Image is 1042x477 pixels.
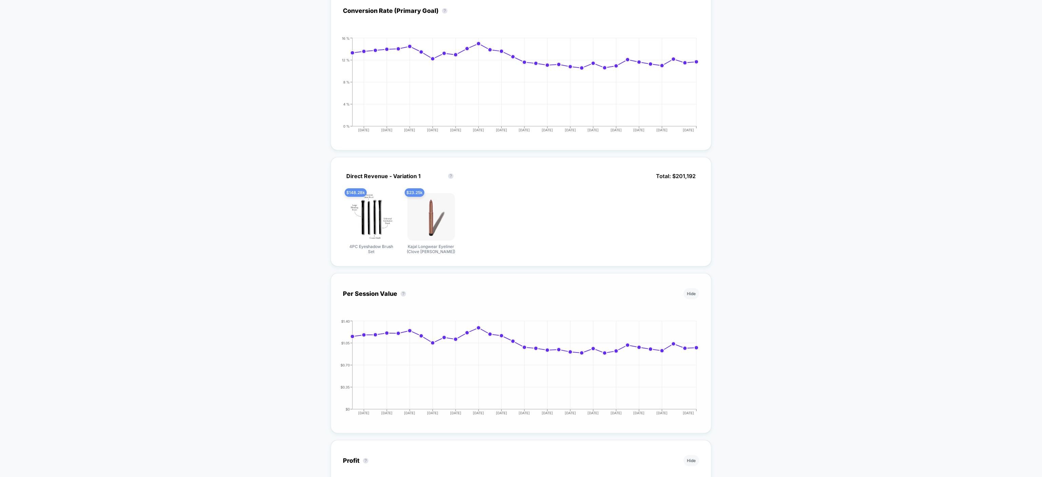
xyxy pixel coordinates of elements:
tspan: [DATE] [473,128,484,132]
tspan: 0 % [343,124,350,128]
tspan: [DATE] [519,128,530,132]
tspan: [DATE] [450,128,461,132]
tspan: [DATE] [381,411,392,415]
tspan: [DATE] [656,411,668,415]
tspan: [DATE] [404,411,415,415]
tspan: [DATE] [381,128,392,132]
span: $ 23.25k [405,188,424,197]
button: ? [448,173,454,179]
tspan: [DATE] [404,128,415,132]
button: ? [363,458,368,463]
button: Hide [683,288,699,299]
tspan: [DATE] [587,411,599,415]
img: 4PC Eyeshadow Brush Set [347,193,395,241]
span: Total: $ 201,192 [653,169,699,183]
span: Kajal Longwear Eyeliner (Clove [PERSON_NAME]) [406,244,457,254]
button: Hide [683,455,699,466]
tspan: [DATE] [683,128,694,132]
tspan: [DATE] [611,128,622,132]
img: Kajal Longwear Eyeliner (Clove Kohl) [407,193,455,241]
tspan: [DATE] [542,411,553,415]
tspan: $0.35 [341,385,350,389]
div: Per Session Value [343,290,409,297]
tspan: [DATE] [587,128,599,132]
div: PER_SESSION_VALUE [336,319,692,421]
tspan: [DATE] [683,411,694,415]
button: ? [442,8,447,14]
span: $ 148.28k [345,188,367,197]
tspan: [DATE] [519,411,530,415]
span: 4PC Eyeshadow Brush Set [346,244,397,254]
tspan: [DATE] [496,411,507,415]
div: CONVERSION_RATE [336,36,692,138]
tspan: [DATE] [542,128,553,132]
tspan: [DATE] [565,411,576,415]
tspan: $1.40 [341,319,350,323]
tspan: [DATE] [634,128,645,132]
tspan: 8 % [343,80,350,84]
tspan: [DATE] [473,411,484,415]
tspan: [DATE] [450,411,461,415]
tspan: [DATE] [358,128,369,132]
tspan: 12 % [342,58,350,62]
tspan: $0 [346,407,350,411]
tspan: [DATE] [358,411,369,415]
div: Profit [343,457,372,464]
tspan: $0.70 [341,363,350,367]
tspan: [DATE] [611,411,622,415]
div: Conversion Rate (Primary Goal) [343,7,451,14]
tspan: [DATE] [634,411,645,415]
tspan: [DATE] [565,128,576,132]
tspan: $1.05 [341,341,350,345]
tspan: [DATE] [427,128,438,132]
tspan: 4 % [343,102,350,106]
tspan: [DATE] [496,128,507,132]
tspan: [DATE] [656,128,668,132]
tspan: 16 % [342,36,350,40]
button: ? [401,291,406,297]
tspan: [DATE] [427,411,438,415]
